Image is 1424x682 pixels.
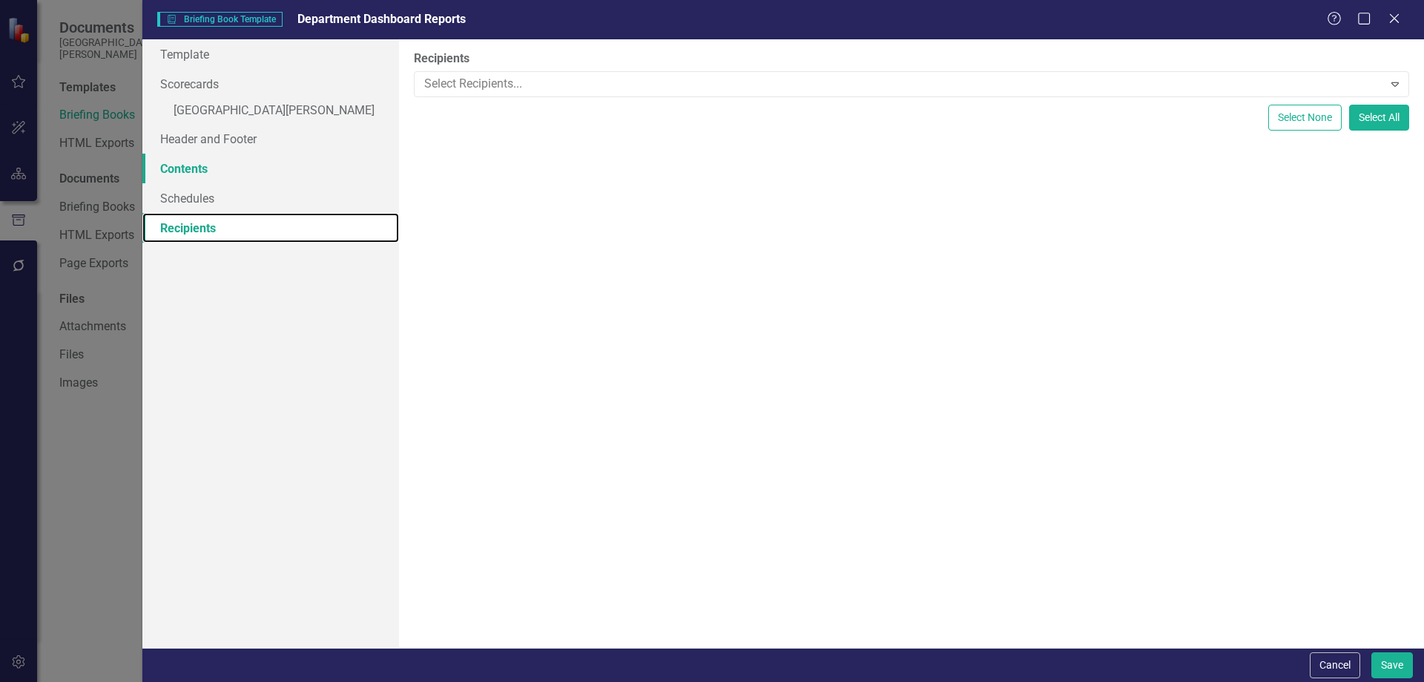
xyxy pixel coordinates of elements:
[297,12,466,26] span: Department Dashboard Reports
[142,213,399,243] a: Recipients
[142,39,399,69] a: Template
[142,69,399,99] a: Scorecards
[157,12,283,27] span: Briefing Book Template
[142,154,399,183] a: Contents
[142,99,399,125] a: [GEOGRAPHIC_DATA][PERSON_NAME]
[1310,652,1360,678] button: Cancel
[1349,105,1409,131] button: Select All
[142,183,399,213] a: Schedules
[142,124,399,154] a: Header and Footer
[414,50,1409,68] label: Recipients
[1371,652,1413,678] button: Save
[1268,105,1342,131] button: Select None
